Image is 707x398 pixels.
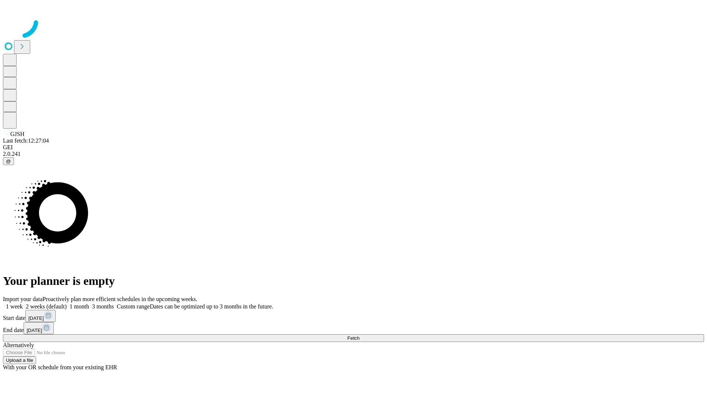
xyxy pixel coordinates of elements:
[10,131,24,137] span: GJSH
[3,296,43,302] span: Import your data
[27,328,42,333] span: [DATE]
[3,310,704,322] div: Start date
[3,334,704,342] button: Fetch
[3,144,704,151] div: GEI
[3,364,117,370] span: With your OR schedule from your existing EHR
[3,342,34,348] span: Alternatively
[92,303,114,310] span: 3 months
[26,303,67,310] span: 2 weeks (default)
[3,137,49,144] span: Last fetch: 12:27:04
[3,157,14,165] button: @
[6,303,23,310] span: 1 week
[3,322,704,334] div: End date
[150,303,273,310] span: Dates can be optimized up to 3 months in the future.
[347,335,359,341] span: Fetch
[3,356,36,364] button: Upload a file
[43,296,197,302] span: Proactively plan more efficient schedules in the upcoming weeks.
[70,303,89,310] span: 1 month
[3,151,704,157] div: 2.0.241
[117,303,150,310] span: Custom range
[6,158,11,164] span: @
[24,322,54,334] button: [DATE]
[28,315,44,321] span: [DATE]
[3,274,704,288] h1: Your planner is empty
[25,310,56,322] button: [DATE]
